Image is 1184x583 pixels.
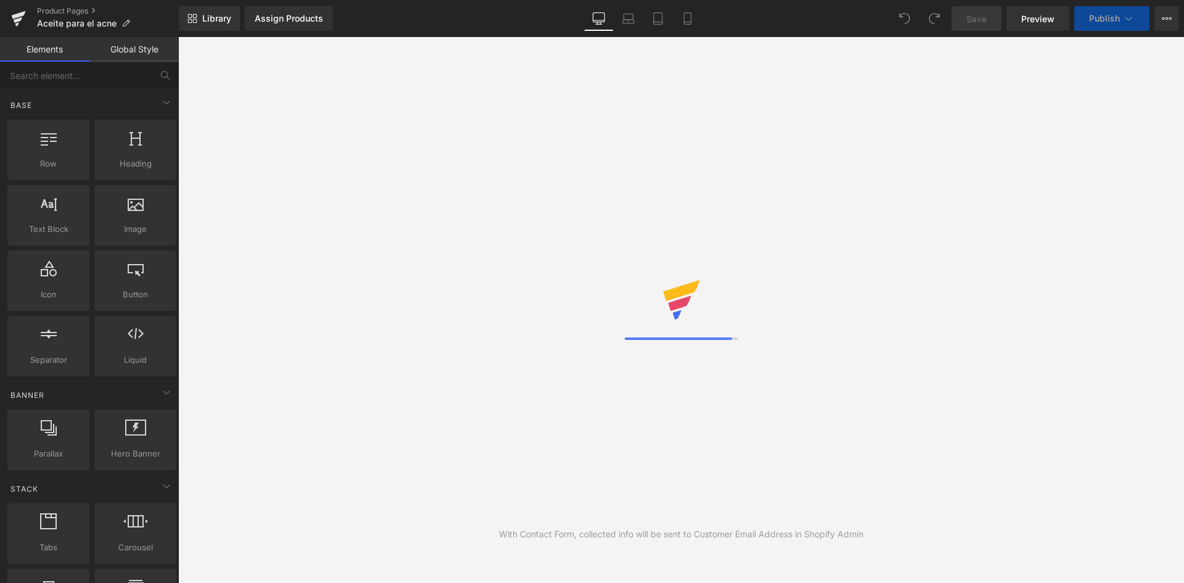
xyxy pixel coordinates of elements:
button: Redo [922,6,947,31]
a: Preview [1006,6,1069,31]
span: Library [202,13,231,24]
span: Carousel [98,541,173,554]
span: Parallax [11,447,86,460]
span: Preview [1021,12,1054,25]
a: New Library [179,6,240,31]
span: Icon [11,288,86,301]
span: Hero Banner [98,447,173,460]
span: Image [98,223,173,236]
span: Text Block [11,223,86,236]
button: More [1154,6,1179,31]
span: Aceite para el acne [37,19,117,28]
a: Tablet [643,6,673,31]
button: Publish [1074,6,1149,31]
div: With Contact Form, collected info will be sent to Customer Email Address in Shopify Admin [499,527,863,541]
div: Assign Products [255,14,323,23]
span: Base [9,99,33,111]
span: Button [98,288,173,301]
a: Mobile [673,6,702,31]
a: Desktop [584,6,614,31]
span: Liquid [98,354,173,366]
a: Product Pages [37,6,179,16]
span: Stack [9,483,39,495]
span: Tabs [11,541,86,554]
span: Publish [1089,14,1120,23]
span: Heading [98,157,173,170]
span: Save [966,12,987,25]
a: Laptop [614,6,643,31]
button: Undo [892,6,917,31]
span: Separator [11,354,86,366]
a: Global Style [89,37,179,62]
span: Row [11,157,86,170]
span: Banner [9,389,46,401]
